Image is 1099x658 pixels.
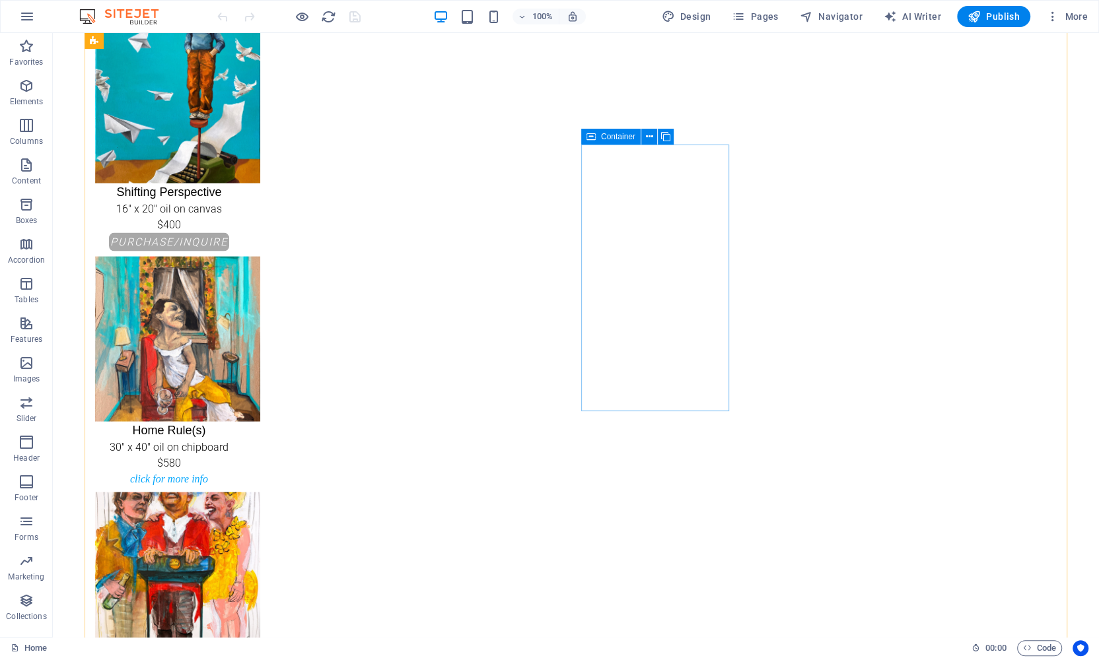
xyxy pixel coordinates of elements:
span: Publish [968,10,1020,23]
button: 100% [513,9,559,24]
a: Painting of a woman laughing in a red chair, holding a tipped wine glass, in a turquoise room wit... [42,223,190,453]
span: Code [1023,640,1056,656]
span: AI Writer [884,10,941,23]
div: Design (Ctrl+Alt+Y) [656,6,717,27]
p: Images [13,374,40,384]
p: Features [11,334,42,345]
p: Columns [10,136,43,147]
span: : [995,643,997,653]
button: Click here to leave preview mode and continue editing [294,9,310,24]
h6: Session time [972,640,1007,656]
p: Favorites [9,57,43,67]
a: Click to cancel selection. Double-click to open Pages [11,640,47,656]
p: Marketing [8,572,44,582]
span: 00 00 [985,640,1006,656]
span: Container [601,133,635,141]
button: Design [656,6,717,27]
h6: 100% [532,9,553,24]
button: AI Writer [878,6,946,27]
p: Elements [10,96,44,107]
span: Navigator [800,10,863,23]
p: Tables [15,294,38,305]
p: Collections [6,611,46,622]
p: Slider [17,413,37,424]
span: Pages [732,10,778,23]
button: reload [320,9,336,24]
p: Accordion [8,255,45,265]
button: Usercentrics [1073,640,1088,656]
button: Code [1017,640,1062,656]
p: Forms [15,532,38,543]
button: Pages [727,6,783,27]
i: Reload page [321,9,336,24]
span: Design [662,10,711,23]
i: On resize automatically adjust zoom level to fit chosen device. [567,11,579,22]
button: Navigator [795,6,868,27]
p: Boxes [16,215,38,226]
img: Editor Logo [76,9,175,24]
p: Content [12,176,41,186]
button: Publish [957,6,1030,27]
p: Footer [15,492,38,503]
span: More [1046,10,1088,23]
button: More [1041,6,1093,27]
p: Header [13,453,40,463]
